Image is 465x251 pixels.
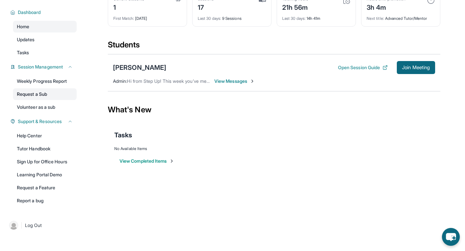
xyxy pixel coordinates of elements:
[119,158,174,164] button: View Completed Items
[13,130,77,142] a: Help Center
[402,66,430,69] span: Join Meeting
[397,61,435,74] button: Join Meeting
[13,195,77,207] a: Report a bug
[214,78,255,84] span: View Messages
[13,75,77,87] a: Weekly Progress Report
[114,131,132,140] span: Tasks
[282,12,350,21] div: 14h 41m
[13,34,77,45] a: Updates
[17,49,29,56] span: Tasks
[113,78,127,84] span: Admin :
[114,146,434,151] div: No Available Items
[13,182,77,194] a: Request a Feature
[13,88,77,100] a: Request a Sub
[367,2,406,12] div: 3h 4m
[18,64,63,70] span: Session Management
[18,118,62,125] span: Support & Resources
[13,156,77,168] a: Sign Up for Office Hours
[198,16,221,21] span: Last 30 days :
[198,2,214,12] div: 17
[250,79,255,84] img: Chevron-Right
[17,23,29,30] span: Home
[113,16,134,21] span: First Match :
[13,143,77,155] a: Tutor Handbook
[15,118,73,125] button: Support & Resources
[282,2,308,12] div: 21h 56m
[13,21,77,32] a: Home
[21,221,22,229] span: |
[127,78,355,84] span: Hi from Step Up! This week you’ve met for 127 minutes and this month you’ve met for 13 hours. Hap...
[113,2,144,12] div: 1
[13,101,77,113] a: Volunteer as a sub
[108,95,440,124] div: What's New
[13,47,77,58] a: Tasks
[25,222,42,229] span: Log Out
[367,16,384,21] span: Next title :
[113,63,166,72] div: [PERSON_NAME]
[442,228,460,246] button: chat-button
[18,9,41,16] span: Dashboard
[6,218,77,232] a: |Log Out
[13,169,77,181] a: Learning Portal Demo
[113,12,182,21] div: [DATE]
[108,40,440,54] div: Students
[367,12,435,21] div: Advanced Tutor/Mentor
[338,64,388,71] button: Open Session Guide
[282,16,306,21] span: Last 30 days :
[15,64,73,70] button: Session Management
[9,221,18,230] img: user-img
[15,9,73,16] button: Dashboard
[198,12,266,21] div: 9 Sessions
[17,36,35,43] span: Updates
